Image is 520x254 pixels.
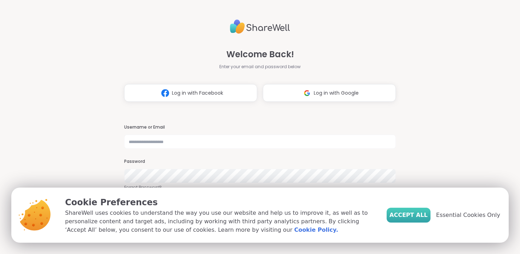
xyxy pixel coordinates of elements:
[226,48,294,61] span: Welcome Back!
[263,84,396,102] button: Log in with Google
[300,87,314,100] img: ShareWell Logomark
[124,84,257,102] button: Log in with Facebook
[314,89,359,97] span: Log in with Google
[65,196,375,209] p: Cookie Preferences
[436,211,500,219] span: Essential Cookies Only
[124,124,396,130] h3: Username or Email
[230,17,290,37] img: ShareWell Logo
[172,89,223,97] span: Log in with Facebook
[389,211,428,219] span: Accept All
[124,159,396,165] h3: Password
[158,87,172,100] img: ShareWell Logomark
[124,184,396,191] a: Forgot Password?
[387,208,431,223] button: Accept All
[294,226,338,234] a: Cookie Policy.
[65,209,375,234] p: ShareWell uses cookies to understand the way you use our website and help us to improve it, as we...
[219,64,301,70] span: Enter your email and password below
